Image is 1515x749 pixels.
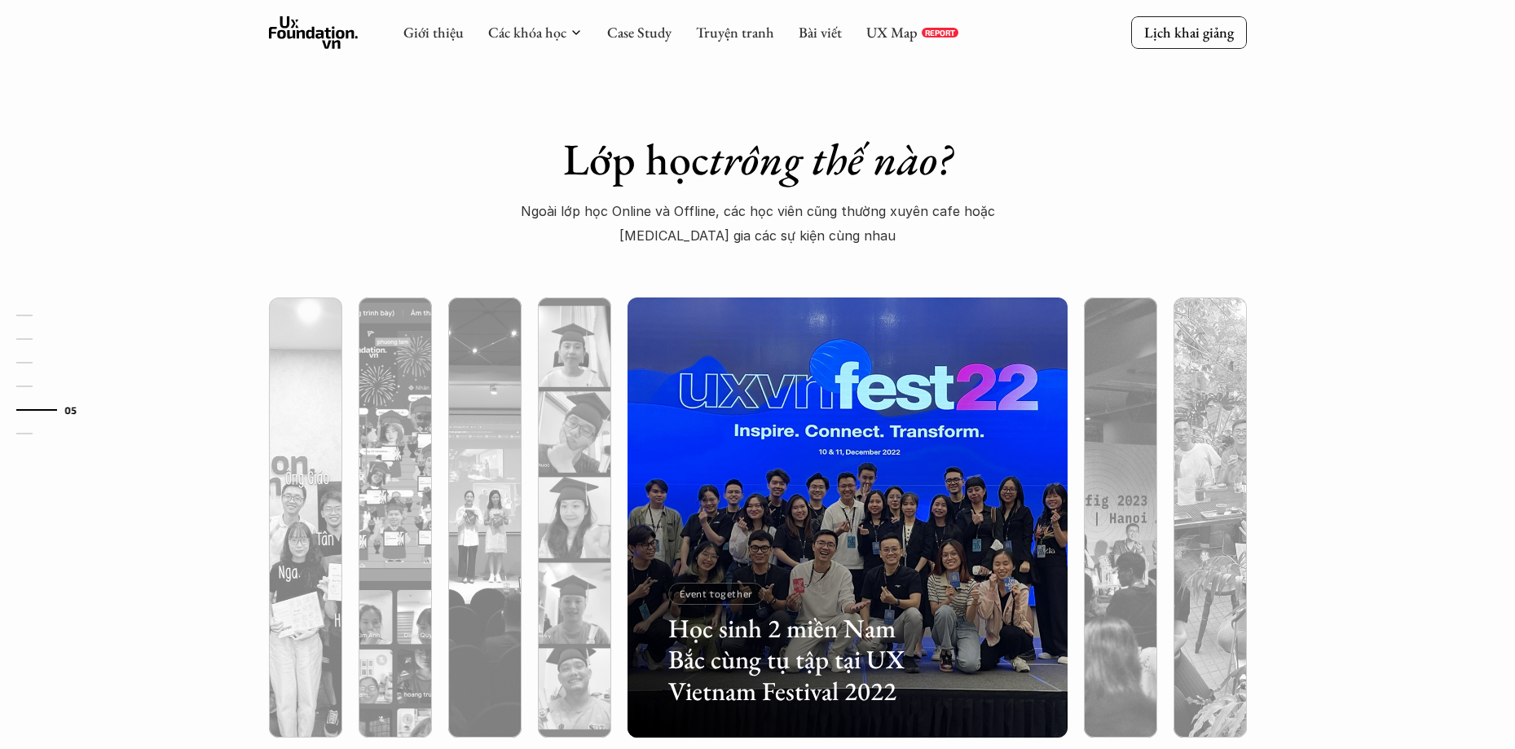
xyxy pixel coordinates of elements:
[1131,16,1247,48] a: Lịch khai giảng
[922,28,958,37] a: REPORT
[680,588,753,599] p: Event together
[696,23,774,42] a: Truyện tranh
[799,23,842,42] a: Bài viết
[473,133,1042,186] h1: Lớp học
[403,23,464,42] a: Giới thiệu
[925,28,955,37] p: REPORT
[1144,23,1234,42] p: Lịch khai giảng
[16,400,94,420] a: 05
[64,404,77,416] strong: 05
[866,23,918,42] a: UX Map
[709,130,952,187] em: trông thế nào?
[607,23,672,42] a: Case Study
[488,23,566,42] a: Các khóa học
[510,199,1006,249] p: Ngoài lớp học Online và Offline, các học viên cũng thường xuyên cafe hoặc [MEDICAL_DATA] gia các ...
[668,613,931,707] h3: Học sinh 2 miền Nam Bắc cùng tụ tập tại UX Vietnam Festival 2022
